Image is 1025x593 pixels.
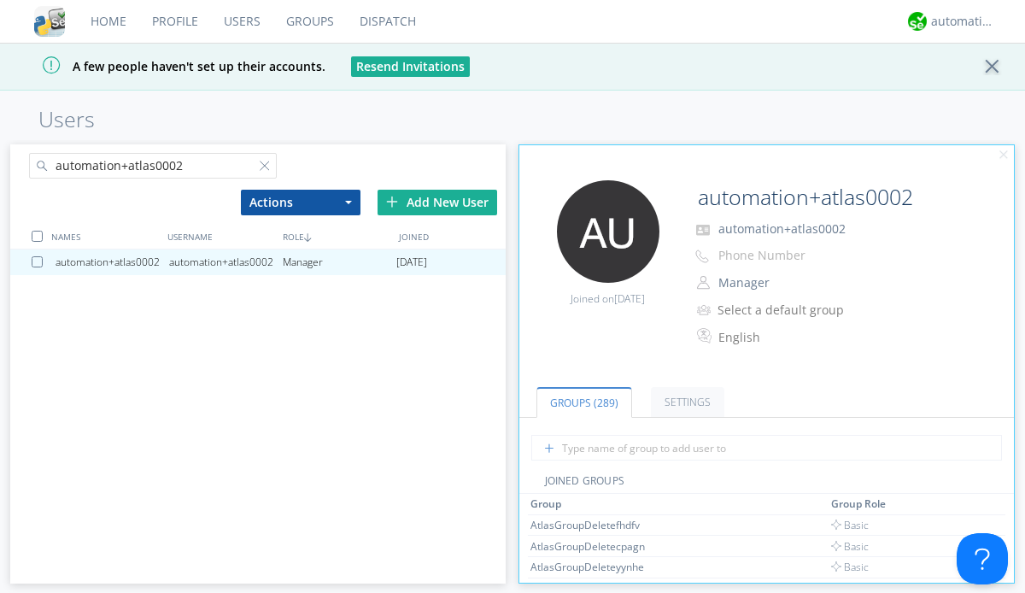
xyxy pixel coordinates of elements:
input: Type name of group to add user to [531,435,1002,461]
div: NAMES [47,224,162,249]
span: Basic [831,560,869,574]
img: phone-outline.svg [695,250,709,263]
div: Select a default group [717,302,860,319]
th: Toggle SortBy [829,494,927,514]
img: plus.svg [386,196,398,208]
span: Joined on [571,291,645,306]
div: ROLE [278,224,394,249]
input: Name [691,180,967,214]
img: person-outline.svg [697,276,710,290]
div: automation+atlas0002 [56,250,169,275]
span: Basic [831,539,869,554]
div: JOINED GROUPS [519,473,1015,494]
a: Groups (289) [536,387,632,418]
button: Resend Invitations [351,56,470,77]
span: A few people haven't set up their accounts. [13,58,325,74]
div: JOINED [395,224,510,249]
div: English [718,329,861,346]
div: Add New User [378,190,497,215]
iframe: Toggle Customer Support [957,533,1008,584]
input: Search users [29,153,277,179]
button: Actions [241,190,360,215]
div: USERNAME [163,224,278,249]
div: automation+atlas0002 [169,250,283,275]
div: automation+atlas [931,13,995,30]
div: AtlasGroupDeleteyynhe [530,560,659,574]
th: Toggle SortBy [927,494,966,514]
button: Manager [712,271,883,295]
div: AtlasGroupDeletecpagn [530,539,659,554]
span: Basic [831,518,869,532]
img: cddb5a64eb264b2086981ab96f4c1ba7 [34,6,65,37]
div: Manager [283,250,396,275]
th: Toggle SortBy [528,494,829,514]
a: Settings [651,387,724,417]
div: AtlasGroupDeletefhdfv [530,518,659,532]
img: 373638.png [557,180,659,283]
span: [DATE] [396,250,427,275]
a: automation+atlas0002automation+atlas0002Manager[DATE] [10,250,506,275]
img: d2d01cd9b4174d08988066c6d424eccd [908,12,927,31]
img: icon-alert-users-thin-outline.svg [697,298,713,321]
img: In groups with Translation enabled, this user's messages will be automatically translated to and ... [697,326,714,346]
span: automation+atlas0002 [718,220,846,237]
span: [DATE] [614,291,645,306]
img: cancel.svg [998,150,1010,161]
